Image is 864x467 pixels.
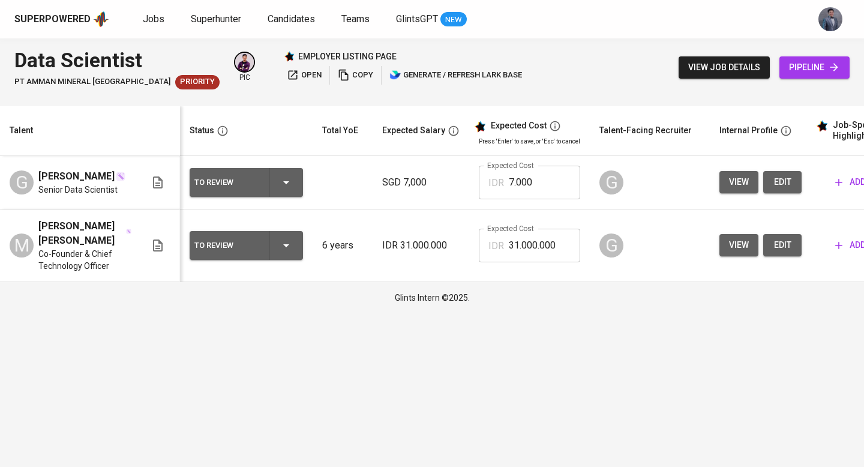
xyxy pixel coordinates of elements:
div: pic [234,52,255,83]
span: Priority [175,76,220,88]
img: erwin@glints.com [235,53,254,71]
p: employer listing page [298,50,397,62]
span: edit [773,175,792,190]
a: Teams [341,12,372,27]
p: SGD 7,000 [382,175,460,190]
span: open [287,68,322,82]
div: Superpowered [14,13,91,26]
div: Talent-Facing Recruiter [599,123,692,138]
img: glints_star.svg [816,120,828,132]
span: Jobs [143,13,164,25]
img: jhon@glints.com [818,7,842,31]
button: view job details [679,56,770,79]
p: Press 'Enter' to save, or 'Esc' to cancel [479,137,580,146]
button: edit [763,171,802,193]
div: To Review [194,175,259,190]
span: Candidates [268,13,315,25]
img: glints_star.svg [474,121,486,133]
span: copy [338,68,373,82]
a: Candidates [268,12,317,27]
a: Jobs [143,12,167,27]
span: generate / refresh lark base [389,68,522,82]
div: Status [190,123,214,138]
img: Glints Star [284,51,295,62]
span: Senior Data Scientist [38,184,118,196]
div: Total YoE [322,123,358,138]
div: Expected Salary [382,123,445,138]
p: 6 years [322,238,363,253]
p: IDR 31.000.000 [382,238,460,253]
button: lark generate / refresh lark base [386,66,525,85]
div: To Review [194,238,259,253]
span: view [729,175,749,190]
button: open [284,66,325,85]
button: view [719,171,758,193]
p: IDR [488,176,504,190]
div: Talent [10,123,33,138]
div: G [599,233,623,258]
p: IDR [488,239,504,253]
span: edit [773,238,792,253]
div: Internal Profile [719,123,778,138]
button: copy [335,66,376,85]
button: To Review [190,231,303,260]
span: [PERSON_NAME] [38,169,115,184]
button: view [719,234,758,256]
a: Superpoweredapp logo [14,10,109,28]
span: PT Amman Mineral [GEOGRAPHIC_DATA] [14,76,170,88]
a: GlintsGPT NEW [396,12,467,27]
div: M [10,233,34,258]
div: Expected Cost [491,121,547,131]
span: GlintsGPT [396,13,438,25]
span: Teams [341,13,370,25]
span: [PERSON_NAME] [PERSON_NAME] [38,219,125,248]
span: Co-Founder & Chief Technology Officer [38,248,131,272]
div: G [10,170,34,194]
button: edit [763,234,802,256]
a: Superhunter [191,12,244,27]
img: magic_wand.svg [126,229,131,234]
img: magic_wand.svg [116,172,125,181]
div: New Job received from Demand Team [175,75,220,89]
span: NEW [440,14,467,26]
img: lark [389,69,401,81]
img: app logo [93,10,109,28]
span: Superhunter [191,13,241,25]
button: To Review [190,168,303,197]
span: view [729,238,749,253]
div: G [599,170,623,194]
span: pipeline [789,60,840,75]
div: Data Scientist [14,46,220,75]
span: view job details [688,60,760,75]
a: pipeline [779,56,850,79]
